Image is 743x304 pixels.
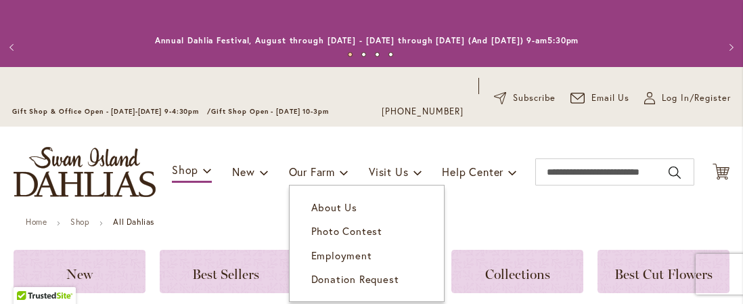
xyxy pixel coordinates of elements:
strong: All Dahlias [113,217,154,227]
span: Gift Shop Open - [DATE] 10-3pm [211,107,329,116]
span: Employment [311,248,372,262]
a: Log In/Register [644,91,731,105]
span: Gift Shop & Office Open - [DATE]-[DATE] 9-4:30pm / [12,107,211,116]
a: Email Us [570,91,630,105]
span: Visit Us [369,165,408,179]
span: Our Farm [289,165,335,179]
a: Subscribe [494,91,556,105]
span: Subscribe [513,91,556,105]
a: Shop [70,217,89,227]
span: Log In/Register [662,91,731,105]
button: 2 of 4 [361,52,366,57]
span: Best Cut Flowers [614,266,713,282]
a: store logo [14,147,156,197]
a: Collections [451,250,583,293]
a: New [14,250,145,293]
span: Email Us [591,91,630,105]
a: Best Sellers [160,250,292,293]
button: 1 of 4 [348,52,353,57]
span: Best Sellers [192,266,259,282]
span: New [232,165,254,179]
button: 4 of 4 [388,52,393,57]
a: [PHONE_NUMBER] [382,105,464,118]
button: 3 of 4 [375,52,380,57]
a: Best Cut Flowers [598,250,729,293]
span: Collections [485,266,550,282]
a: Home [26,217,47,227]
span: Help Center [442,165,503,179]
span: About Us [311,200,357,214]
span: Photo Contest [311,224,382,238]
button: Next [716,34,743,61]
span: Donation Request [311,272,399,286]
span: New [66,266,93,282]
a: Annual Dahlia Festival, August through [DATE] - [DATE] through [DATE] (And [DATE]) 9-am5:30pm [155,35,579,45]
span: Shop [172,162,198,177]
